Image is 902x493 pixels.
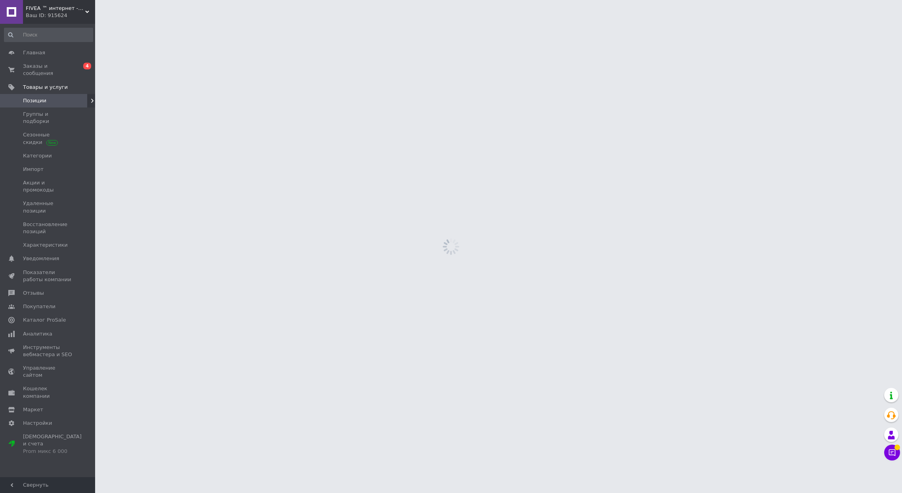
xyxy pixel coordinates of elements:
span: Товары и услуги [23,84,68,91]
input: Поиск [4,28,93,42]
span: Каталог ProSale [23,317,66,324]
span: Кошелек компании [23,385,73,399]
span: Позиции [23,97,46,104]
span: Характеристики [23,242,68,249]
span: Покупатели [23,303,55,310]
span: Отзывы [23,290,44,297]
span: 4 [83,63,91,69]
div: Prom микс 6 000 [23,448,82,455]
span: Инструменты вебмастера и SEO [23,344,73,358]
span: FIVEA ™ интернет -магазин [26,5,85,12]
span: Импорт [23,166,44,173]
span: Группы и подборки [23,111,73,125]
span: Управление сайтом [23,364,73,379]
span: Заказы и сообщения [23,63,73,77]
span: [DEMOGRAPHIC_DATA] и счета [23,433,82,455]
span: Категории [23,152,52,159]
span: Маркет [23,406,43,413]
span: Главная [23,49,45,56]
span: Акции и промокоды [23,179,73,194]
span: Аналитика [23,330,52,338]
span: Настройки [23,420,52,427]
button: Чат с покупателем [884,445,900,460]
span: Показатели работы компании [23,269,73,283]
span: Восстановление позиций [23,221,73,235]
span: Уведомления [23,255,59,262]
span: Сезонные скидки [23,131,73,146]
div: Ваш ID: 915624 [26,12,95,19]
span: Удаленные позиции [23,200,73,214]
